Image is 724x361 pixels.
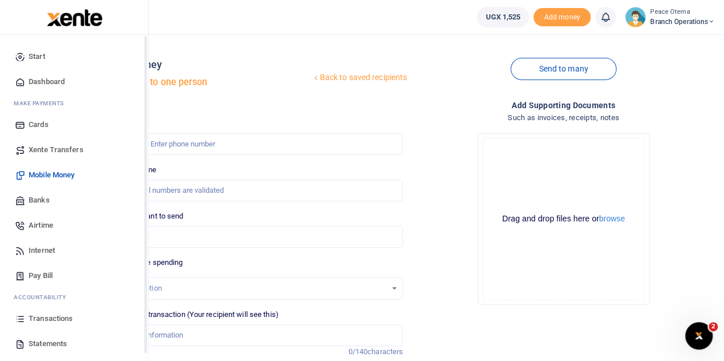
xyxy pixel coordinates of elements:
[9,288,139,306] li: Ac
[599,215,625,223] button: browse
[533,12,591,21] a: Add money
[19,99,64,108] span: ake Payments
[311,68,408,88] a: Back to saved recipients
[9,306,139,331] a: Transactions
[650,7,715,17] small: Peace Otema
[29,220,53,231] span: Airtime
[29,51,45,62] span: Start
[100,324,403,346] input: Enter extra information
[625,7,646,27] img: profile-user
[29,119,49,130] span: Cards
[96,58,311,71] h4: Mobile money
[29,338,67,350] span: Statements
[29,76,65,88] span: Dashboard
[9,162,139,188] a: Mobile Money
[47,9,102,26] img: logo-large
[100,309,279,320] label: Memo for this transaction (Your recipient will see this)
[9,188,139,213] a: Banks
[9,213,139,238] a: Airtime
[29,245,55,256] span: Internet
[625,7,715,27] a: profile-user Peace Otema Branch Operations
[29,144,84,156] span: Xente Transfers
[650,17,715,27] span: Branch Operations
[9,94,139,112] li: M
[685,322,713,350] iframe: Intercom live chat
[477,7,529,27] a: UGX 1,525
[96,77,311,88] h5: Send money to one person
[533,8,591,27] span: Add money
[511,58,616,80] a: Send to many
[9,112,139,137] a: Cards
[100,180,403,201] input: MTN & Airtel numbers are validated
[9,238,139,263] a: Internet
[46,13,102,21] a: logo-small logo-large logo-large
[22,293,66,302] span: countability
[483,213,644,224] div: Drag and drop files here or
[412,99,715,112] h4: Add supporting Documents
[478,133,650,305] div: File Uploader
[9,44,139,69] a: Start
[9,263,139,288] a: Pay Bill
[29,195,50,206] span: Banks
[9,331,139,356] a: Statements
[9,69,139,94] a: Dashboard
[29,313,73,324] span: Transactions
[485,11,520,23] span: UGX 1,525
[29,169,74,181] span: Mobile Money
[709,322,718,331] span: 2
[533,8,591,27] li: Toup your wallet
[412,112,715,124] h4: Such as invoices, receipts, notes
[9,137,139,162] a: Xente Transfers
[472,7,533,27] li: Wallet ballance
[29,270,53,281] span: Pay Bill
[109,283,386,294] div: Select an option
[100,226,403,248] input: UGX
[100,133,403,155] input: Enter phone number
